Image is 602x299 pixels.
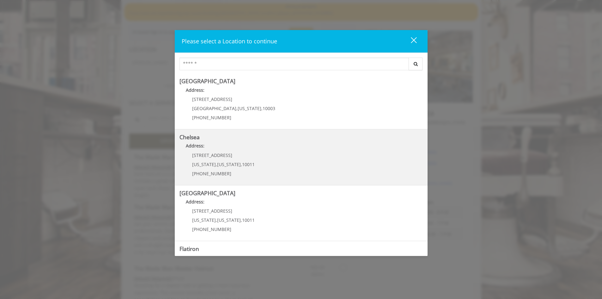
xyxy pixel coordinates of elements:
[192,171,231,177] span: [PHONE_NUMBER]
[182,37,277,45] span: Please select a Location to continue
[412,62,419,66] i: Search button
[186,199,204,205] b: Address:
[217,161,241,167] span: [US_STATE]
[241,217,242,223] span: ,
[216,217,217,223] span: ,
[216,161,217,167] span: ,
[179,189,235,197] b: [GEOGRAPHIC_DATA]
[399,35,421,48] button: close dialog
[192,161,216,167] span: [US_STATE]
[404,37,416,46] div: close dialog
[192,105,236,111] span: [GEOGRAPHIC_DATA]
[179,77,235,85] b: [GEOGRAPHIC_DATA]
[179,133,200,141] b: Chelsea
[186,87,204,93] b: Address:
[238,105,261,111] span: [US_STATE]
[179,58,409,70] input: Search Center
[263,105,275,111] span: 10003
[241,161,242,167] span: ,
[179,245,199,252] b: Flatiron
[236,105,238,111] span: ,
[179,58,423,73] div: Center Select
[192,152,232,158] span: [STREET_ADDRESS]
[242,161,255,167] span: 10011
[192,217,216,223] span: [US_STATE]
[192,96,232,102] span: [STREET_ADDRESS]
[186,143,204,149] b: Address:
[261,105,263,111] span: ,
[242,217,255,223] span: 10011
[217,217,241,223] span: [US_STATE]
[192,115,231,121] span: [PHONE_NUMBER]
[192,208,232,214] span: [STREET_ADDRESS]
[192,226,231,232] span: [PHONE_NUMBER]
